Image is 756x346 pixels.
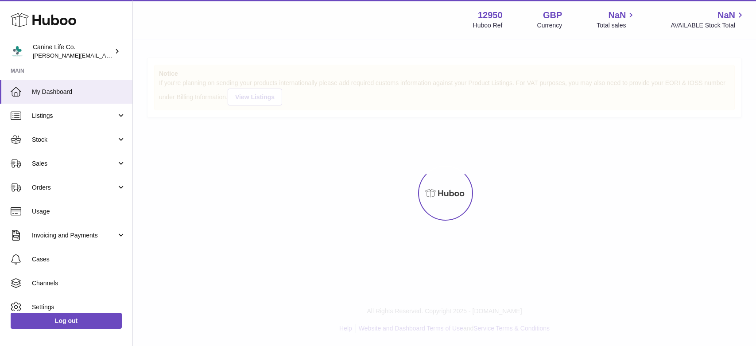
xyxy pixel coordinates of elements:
span: Orders [32,183,116,192]
span: Total sales [597,21,636,30]
div: Canine Life Co. [33,43,112,60]
span: Stock [32,136,116,144]
img: kevin@clsgltd.co.uk [11,45,24,58]
span: Settings [32,303,126,311]
span: My Dashboard [32,88,126,96]
span: Invoicing and Payments [32,231,116,240]
span: Sales [32,159,116,168]
strong: GBP [543,9,562,21]
span: Usage [32,207,126,216]
a: NaN AVAILABLE Stock Total [671,9,745,30]
span: Channels [32,279,126,288]
strong: 12950 [478,9,503,21]
span: [PERSON_NAME][EMAIL_ADDRESS][DOMAIN_NAME] [33,52,178,59]
span: Cases [32,255,126,264]
div: Currency [537,21,562,30]
span: NaN [717,9,735,21]
span: Listings [32,112,116,120]
a: NaN Total sales [597,9,636,30]
a: Log out [11,313,122,329]
div: Huboo Ref [473,21,503,30]
span: NaN [608,9,626,21]
span: AVAILABLE Stock Total [671,21,745,30]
